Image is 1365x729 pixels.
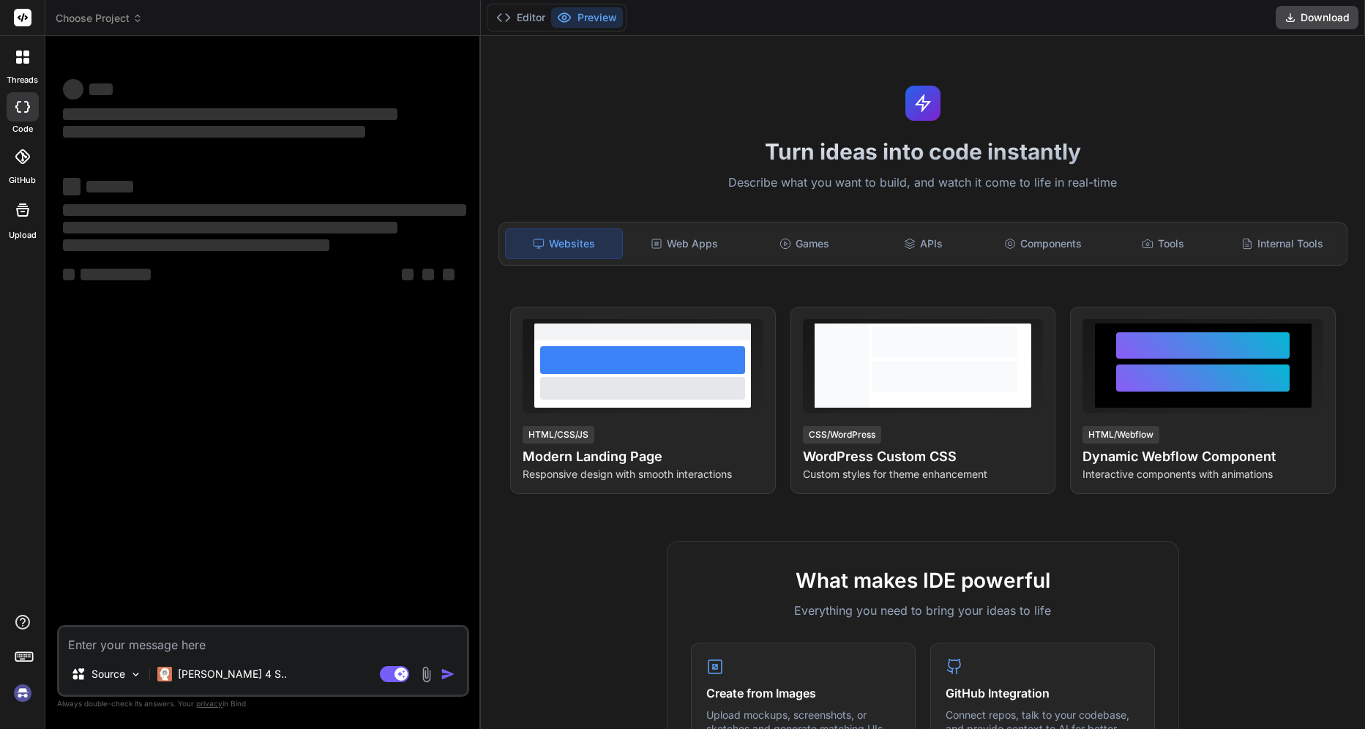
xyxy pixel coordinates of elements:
h4: WordPress Custom CSS [803,446,1044,467]
h4: Modern Landing Page [523,446,763,467]
img: Claude 4 Sonnet [157,667,172,681]
label: GitHub [9,174,36,187]
div: APIs [865,228,981,259]
h4: Dynamic Webflow Component [1082,446,1323,467]
span: ‌ [63,126,365,138]
p: Always double-check its answers. Your in Bind [57,697,469,711]
div: HTML/Webflow [1082,426,1159,444]
span: ‌ [81,269,151,280]
p: Source [91,667,125,681]
span: Choose Project [56,11,143,26]
img: Pick Models [130,668,142,681]
h4: Create from Images [706,684,900,702]
div: HTML/CSS/JS [523,426,594,444]
label: Upload [9,229,37,242]
button: Download [1276,6,1358,29]
span: ‌ [89,83,113,95]
p: Everything you need to bring your ideas to life [691,602,1155,619]
img: icon [441,667,455,681]
span: ‌ [422,269,434,280]
span: ‌ [63,79,83,100]
span: ‌ [402,269,414,280]
img: attachment [418,666,435,683]
div: Games [746,228,862,259]
div: Websites [505,228,623,259]
button: Preview [551,7,623,28]
span: ‌ [63,204,466,216]
label: code [12,123,33,135]
p: [PERSON_NAME] 4 S.. [178,667,287,681]
h2: What makes IDE powerful [691,565,1155,596]
h4: GitHub Integration [946,684,1140,702]
h1: Turn ideas into code instantly [490,138,1356,165]
button: Editor [490,7,551,28]
div: Internal Tools [1224,228,1341,259]
span: ‌ [443,269,455,280]
img: signin [10,681,35,706]
p: Describe what you want to build, and watch it come to life in real-time [490,173,1356,192]
div: CSS/WordPress [803,426,881,444]
p: Interactive components with animations [1082,467,1323,482]
span: ‌ [63,178,81,195]
p: Responsive design with smooth interactions [523,467,763,482]
div: Web Apps [626,228,742,259]
span: ‌ [63,269,75,280]
span: ‌ [63,108,397,120]
span: privacy [196,699,222,708]
span: ‌ [86,181,133,192]
span: ‌ [63,239,329,251]
p: Custom styles for theme enhancement [803,467,1044,482]
span: ‌ [63,222,397,233]
label: threads [7,74,38,86]
div: Tools [1104,228,1221,259]
div: Components [985,228,1102,259]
